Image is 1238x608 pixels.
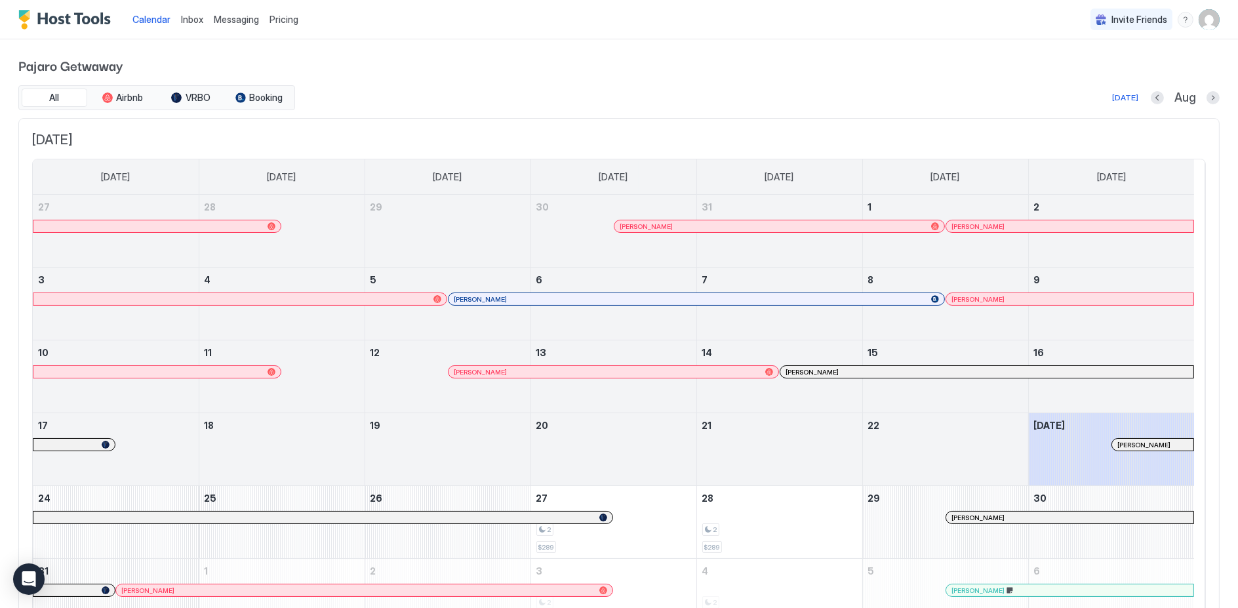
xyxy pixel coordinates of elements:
div: [PERSON_NAME] [121,586,607,595]
a: August 28, 2025 [697,486,862,510]
a: August 9, 2025 [1029,268,1195,292]
button: Airbnb [90,89,155,107]
a: Friday [918,159,973,195]
td: August 29, 2025 [862,486,1028,559]
span: All [50,92,60,104]
td: August 25, 2025 [199,486,365,559]
a: August 16, 2025 [1029,340,1195,365]
td: August 30, 2025 [1028,486,1194,559]
span: 6 [536,274,543,285]
a: Calendar [132,12,170,26]
span: [PERSON_NAME] [121,586,174,595]
span: 30 [536,201,549,213]
td: August 12, 2025 [365,340,530,413]
span: 28 [702,493,714,504]
div: [PERSON_NAME] [620,222,939,231]
button: VRBO [158,89,224,107]
a: August 1, 2025 [863,195,1028,219]
span: [PERSON_NAME] [951,586,1005,595]
span: 3 [536,565,543,577]
span: [PERSON_NAME] [620,222,673,231]
span: 21 [702,420,712,431]
span: 8 [868,274,874,285]
span: $289 [704,543,720,552]
span: 29 [370,201,383,213]
span: Messaging [214,14,259,25]
span: 2 [370,565,376,577]
span: 4 [205,274,211,285]
a: July 30, 2025 [531,195,696,219]
span: 28 [205,201,216,213]
span: Airbnb [117,92,144,104]
span: 1 [205,565,209,577]
button: Booking [226,89,292,107]
a: August 3, 2025 [33,268,199,292]
a: August 25, 2025 [199,486,365,510]
span: 20 [536,420,549,431]
a: August 4, 2025 [199,268,365,292]
a: August 7, 2025 [697,268,862,292]
span: 5 [370,274,377,285]
a: August 20, 2025 [531,413,696,437]
a: Wednesday [586,159,641,195]
span: [PERSON_NAME] [1117,441,1170,449]
td: July 29, 2025 [365,195,530,268]
a: August 6, 2025 [531,268,696,292]
span: 26 [370,493,383,504]
span: [PERSON_NAME] [454,295,507,304]
a: August 26, 2025 [365,486,530,510]
span: 27 [38,201,50,213]
td: August 16, 2025 [1028,340,1194,413]
div: [PERSON_NAME] [951,222,1188,231]
a: August 19, 2025 [365,413,530,437]
a: July 27, 2025 [33,195,199,219]
a: July 28, 2025 [199,195,365,219]
div: [PERSON_NAME] [454,368,773,376]
span: 10 [38,347,49,358]
a: Host Tools Logo [18,10,117,30]
button: Previous month [1151,91,1164,104]
span: [PERSON_NAME] [951,222,1005,231]
span: 29 [868,493,881,504]
span: 31 [702,201,713,213]
span: [PERSON_NAME] [786,368,839,376]
div: [PERSON_NAME] [786,368,1188,376]
span: 14 [702,347,713,358]
a: August 31, 2025 [33,559,199,583]
span: 3 [38,274,45,285]
span: $289 [538,543,554,552]
a: August 13, 2025 [531,340,696,365]
span: 17 [38,420,48,431]
span: 2 [1034,201,1040,213]
a: August 18, 2025 [199,413,365,437]
td: August 23, 2025 [1028,413,1194,486]
button: [DATE] [1110,90,1140,106]
span: [DATE] [32,132,1206,148]
span: Inbox [181,14,203,25]
button: All [22,89,87,107]
td: August 22, 2025 [862,413,1028,486]
a: September 3, 2025 [531,559,696,583]
span: 6 [1034,565,1041,577]
a: August 21, 2025 [697,413,862,437]
a: August 12, 2025 [365,340,530,365]
td: August 6, 2025 [530,268,696,340]
span: Pajaro Getwaway [18,55,1220,75]
a: August 24, 2025 [33,486,199,510]
span: Aug [1174,91,1196,106]
td: July 30, 2025 [530,195,696,268]
span: 30 [1034,493,1047,504]
a: August 23, 2025 [1029,413,1195,437]
td: August 14, 2025 [696,340,862,413]
div: tab-group [18,85,295,110]
span: Calendar [132,14,170,25]
a: July 29, 2025 [365,195,530,219]
span: Booking [250,92,283,104]
span: [DATE] [931,171,960,183]
td: July 31, 2025 [696,195,862,268]
td: August 7, 2025 [696,268,862,340]
a: August 2, 2025 [1029,195,1195,219]
span: [DATE] [599,171,628,183]
a: August 15, 2025 [863,340,1028,365]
